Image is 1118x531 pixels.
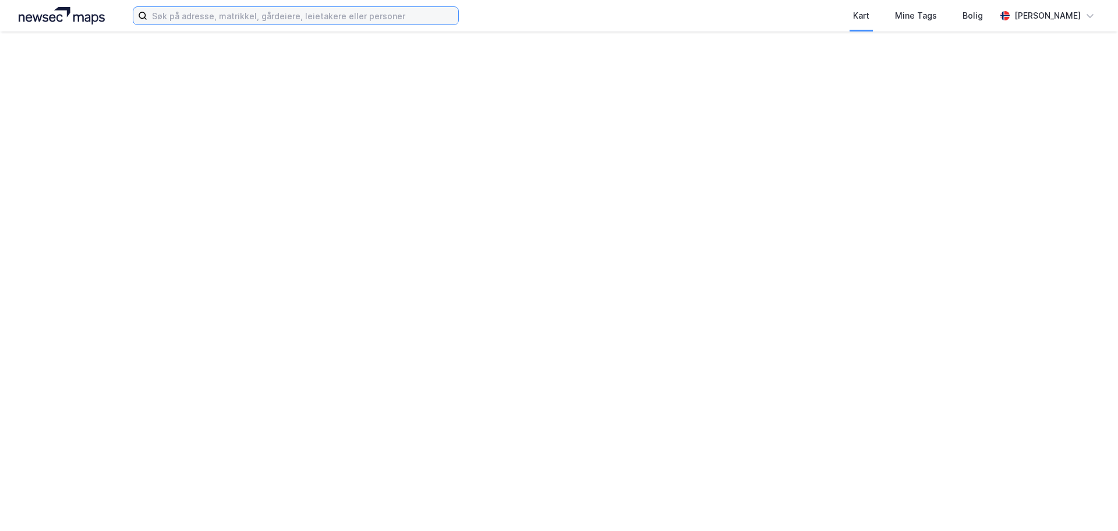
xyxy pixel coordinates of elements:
[895,9,937,23] div: Mine Tags
[963,9,983,23] div: Bolig
[853,9,869,23] div: Kart
[1060,475,1118,531] iframe: Chat Widget
[1014,9,1081,23] div: [PERSON_NAME]
[147,7,458,24] input: Søk på adresse, matrikkel, gårdeiere, leietakere eller personer
[19,7,105,24] img: logo.a4113a55bc3d86da70a041830d287a7e.svg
